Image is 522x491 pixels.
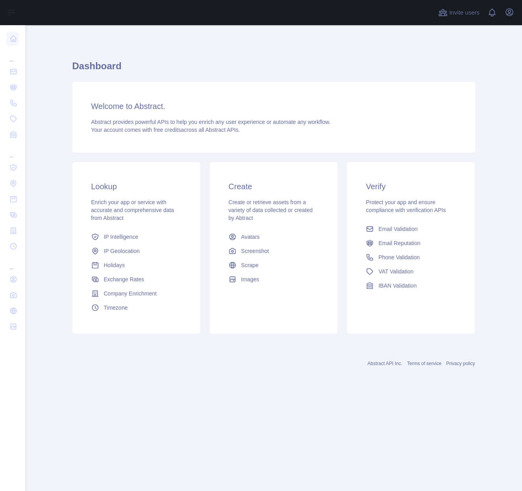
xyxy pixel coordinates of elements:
[241,247,269,255] span: Screenshot
[378,268,413,275] span: VAT Validation
[88,230,184,244] a: IP Intelligence
[378,239,421,247] span: Email Reputation
[72,60,475,79] h1: Dashboard
[91,101,456,112] h3: Welcome to Abstract.
[88,286,184,301] a: Company Enrichment
[378,282,417,290] span: IBAN Validation
[104,233,138,241] span: IP Intelligence
[446,361,475,366] a: Privacy policy
[363,222,459,236] a: Email Validation
[363,236,459,250] a: Email Reputation
[104,290,157,297] span: Company Enrichment
[363,264,459,279] a: VAT Validation
[6,47,19,63] div: ...
[88,258,184,272] a: Holidays
[6,143,19,159] div: ...
[104,275,144,283] span: Exchange Rates
[104,247,140,255] span: IP Geolocation
[225,244,322,258] a: Screenshot
[367,361,402,366] a: Abstract API Inc.
[225,272,322,286] a: Images
[88,272,184,286] a: Exchange Rates
[88,301,184,315] a: Timezone
[366,181,456,192] h3: Verify
[225,258,322,272] a: Scrape
[363,279,459,293] a: IBAN Validation
[229,181,319,192] h3: Create
[91,119,331,125] span: Abstract provides powerful APIs to help you enrich any user experience or automate any workflow.
[437,6,481,19] button: Invite users
[378,225,417,233] span: Email Validation
[241,233,260,241] span: Avatars
[104,261,125,269] span: Holidays
[104,304,128,312] span: Timezone
[378,253,420,261] span: Phone Validation
[241,275,259,283] span: Images
[407,361,441,366] a: Terms of service
[229,199,313,221] span: Create or retrieve assets from a variety of data collected or created by Abtract
[91,127,240,133] span: Your account comes with across all Abstract APIs.
[363,250,459,264] a: Phone Validation
[366,199,446,213] span: Protect your app and ensure compliance with verification APIs
[225,230,322,244] a: Avatars
[91,181,181,192] h3: Lookup
[241,261,258,269] span: Scrape
[154,127,181,133] span: free credits
[6,255,19,271] div: ...
[88,244,184,258] a: IP Geolocation
[449,8,480,17] span: Invite users
[91,199,174,221] span: Enrich your app or service with accurate and comprehensive data from Abstract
